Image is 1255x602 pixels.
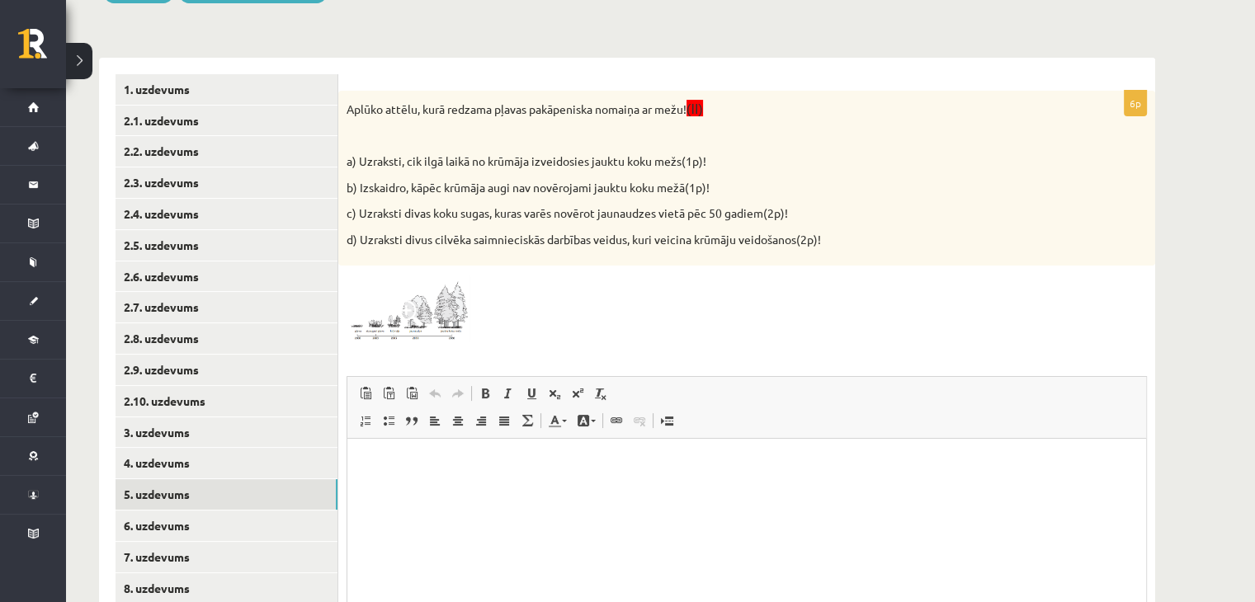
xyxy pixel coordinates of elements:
a: Вставить только текст (Ctrl+Shift+V) [377,383,400,404]
a: Отменить (Ctrl+Z) [423,383,446,404]
a: По левому краю [423,410,446,431]
a: По центру [446,410,469,431]
a: Цвет фона [572,410,601,431]
a: Убрать ссылку [628,410,651,431]
a: Вставить / удалить нумерованный список [354,410,377,431]
a: 2.7. uzdevums [116,292,337,322]
a: 2.10. uzdevums [116,386,337,416]
p: Aplūko attēlu, kurā redzama pļavas pakāpeniska nomaiņa ar mežu! [347,99,1064,118]
a: 2.2. uzdevums [116,136,337,167]
a: 6. uzdevums [116,510,337,541]
a: Вставить (Ctrl+V) [354,383,377,404]
a: 5. uzdevums [116,479,337,510]
p: a) Uzraksti, cik ilgā laikā no krūmāja izveidosies jauktu koku mežs(1p)! [347,153,1064,170]
a: Убрать форматирование [589,383,612,404]
a: 2.6. uzdevums [116,261,337,292]
p: c) Uzraksti divas koku sugas, kuras varēs novērot jaunaudzes vietā pēc 50 gadiem(2p)! [347,205,1064,222]
a: 7. uzdevums [116,542,337,572]
a: Вставить/Редактировать ссылку (Ctrl+K) [605,410,628,431]
span: (II) [686,102,703,116]
a: 4. uzdevums [116,448,337,478]
a: Цитата [400,410,423,431]
a: 2.8. uzdevums [116,323,337,354]
a: Математика [516,410,539,431]
a: По ширине [493,410,516,431]
a: Повторить (Ctrl+Y) [446,383,469,404]
a: Вставить из Word [400,383,423,404]
a: Подстрочный индекс [543,383,566,404]
a: Подчеркнутый (Ctrl+U) [520,383,543,404]
p: b) Izskaidro, kāpēc krūmāja augi nav novērojami jauktu koku mežā(1p)! [347,180,1064,196]
a: Вставить разрыв страницы для печати [655,410,678,431]
a: Курсив (Ctrl+I) [497,383,520,404]
a: 2.4. uzdevums [116,199,337,229]
a: 1. uzdevums [116,74,337,105]
a: 2.3. uzdevums [116,167,337,198]
img: 1.png [347,274,470,343]
a: По правому краю [469,410,493,431]
a: 3. uzdevums [116,417,337,448]
a: 2.5. uzdevums [116,230,337,261]
a: Цвет текста [543,410,572,431]
a: 2.1. uzdevums [116,106,337,136]
a: Rīgas 1. Tālmācības vidusskola [18,29,66,70]
a: Вставить / удалить маркированный список [377,410,400,431]
p: 6p [1124,90,1147,116]
a: Полужирный (Ctrl+B) [474,383,497,404]
a: 2.9. uzdevums [116,355,337,385]
p: d) Uzraksti divus cilvēka saimnieciskās darbības veidus, kuri veicina krūmāju veidošanos(2p)! [347,232,1064,248]
a: Надстрочный индекс [566,383,589,404]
